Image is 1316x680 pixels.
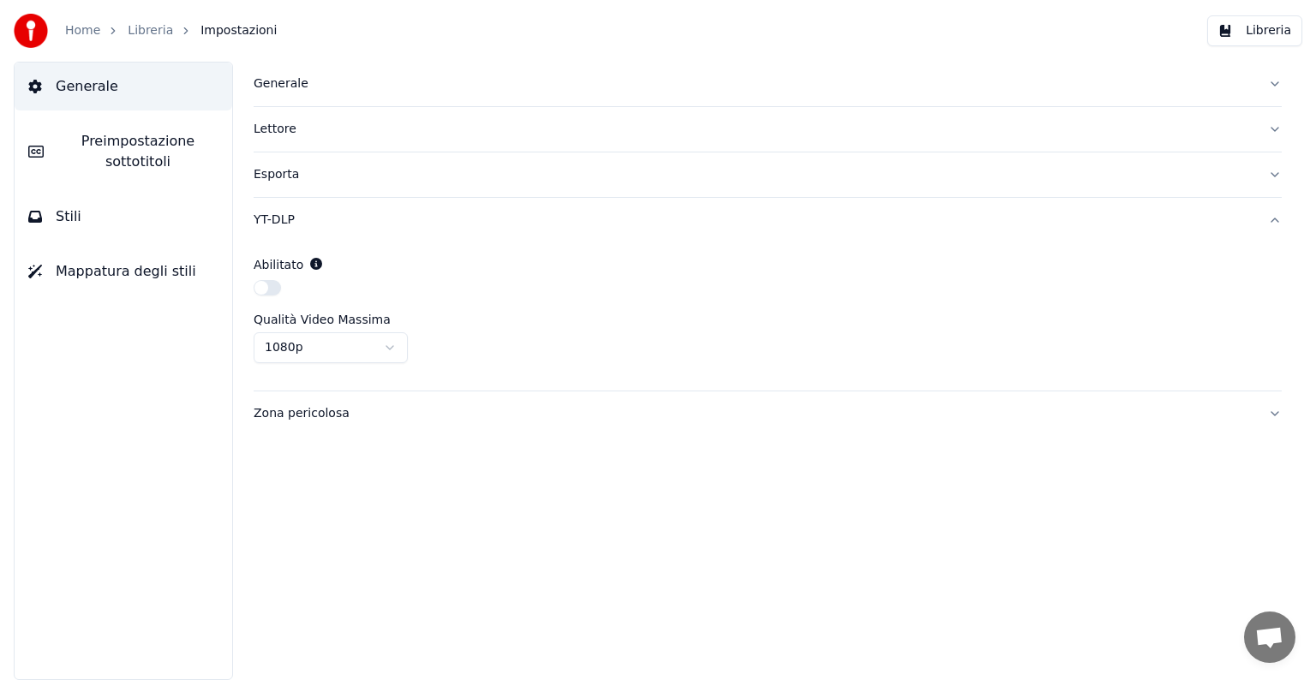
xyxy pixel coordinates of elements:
[200,22,277,39] span: Impostazioni
[254,242,1282,391] div: YT-DLP
[254,75,1254,92] div: Generale
[254,152,1282,197] button: Esporta
[1244,611,1295,663] div: Aprire la chat
[254,313,391,325] label: Qualità Video Massima
[254,121,1254,138] div: Lettore
[65,22,277,39] nav: breadcrumb
[15,117,232,186] button: Preimpostazione sottotitoli
[15,193,232,241] button: Stili
[254,259,303,271] label: Abilitato
[65,22,100,39] a: Home
[56,76,118,97] span: Generale
[57,131,218,172] span: Preimpostazione sottotitoli
[254,212,1254,229] div: YT-DLP
[254,391,1282,436] button: Zona pericolosa
[56,261,196,282] span: Mappatura degli stili
[254,405,1254,422] div: Zona pericolosa
[1207,15,1302,46] button: Libreria
[254,198,1282,242] button: YT-DLP
[254,166,1254,183] div: Esporta
[128,22,173,39] a: Libreria
[15,248,232,295] button: Mappatura degli stili
[15,63,232,110] button: Generale
[56,206,81,227] span: Stili
[14,14,48,48] img: youka
[254,107,1282,152] button: Lettore
[254,62,1282,106] button: Generale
